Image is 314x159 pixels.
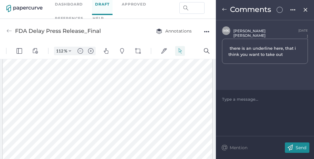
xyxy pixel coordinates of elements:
button: Zoom Controls [65,4,75,12]
button: Send [285,142,309,153]
span: Annotations [156,28,192,34]
img: default-pan.svg [103,5,109,11]
span: [PERSON_NAME] [PERSON_NAME] [233,29,266,38]
img: search.bf03fe8b.svg [183,6,188,10]
img: annotation-layers.cc6d0e6b.svg [156,28,162,34]
img: papercurve-logo-colour.7244d18c.svg [6,5,43,12]
button: View Controls [30,3,40,13]
img: icn-comment-not-resolved.7e303350.svg [277,7,283,13]
img: default-leftsidepanel.svg [17,5,22,11]
button: Pan [101,3,111,13]
button: Zoom in [86,4,96,12]
input: Set zoom [54,5,64,11]
button: Signatures [159,3,169,13]
button: Pins [117,3,127,13]
img: default-minus.svg [78,5,83,11]
img: default-select.svg [177,5,183,11]
img: default-sign.svg [161,5,167,11]
p: Mention [230,145,247,150]
p: Send [296,145,306,150]
button: Search [202,3,212,13]
img: close.ba28c622.svg [303,7,308,12]
img: left-arrow.b0b58952.svg [222,7,227,12]
button: Shapes [133,3,143,13]
button: Annotations [150,25,198,37]
a: References [55,15,83,22]
span: Comments [230,5,271,14]
span: % [64,6,67,10]
button: @Mention [220,142,250,153]
div: [DATE] [298,28,308,33]
img: shapes-icon.svg [135,5,141,11]
img: default-magnifying-glass.svg [204,5,209,11]
img: send-comment-button-white.4cf6322a.svg [285,142,296,153]
div: ●●● [204,27,209,36]
div: help [93,15,104,22]
img: more.e77c851c.svg [290,7,295,12]
img: chevron.svg [69,7,71,9]
span: M K [223,28,229,33]
button: Panel [14,3,24,13]
img: default-viewcontrols.svg [33,5,38,11]
a: Dashboard [55,1,83,8]
div: FDA Delay Press Release_Final [15,25,101,37]
img: default-plus.svg [88,5,94,11]
input: Search Workspace [179,2,205,14]
img: default-pin.svg [119,5,125,11]
img: back-arrow-grey.72011ae3.svg [6,28,12,34]
button: Zoom out [75,4,85,12]
span: there is an underline here, that i think you want to take out [228,46,297,57]
a: Approved [122,1,146,8]
button: Select [175,3,185,13]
